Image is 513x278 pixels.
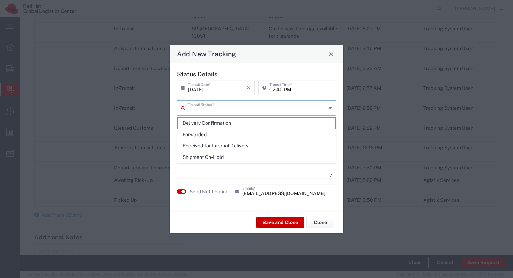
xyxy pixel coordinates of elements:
[326,49,336,59] button: Close
[189,188,228,195] agx-label: Send Notification
[189,188,229,195] label: Send Notification
[177,70,336,78] h5: Status Details
[247,82,251,93] i: ×
[256,217,304,228] button: Save and Close
[178,140,335,151] span: Received for Internal Delivery
[178,118,335,129] span: Delivery Confirmation
[178,129,335,140] span: Forwarded
[177,49,236,59] h4: Add New Tracking
[178,152,335,163] span: Shipment On-Hold
[306,217,334,228] button: Close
